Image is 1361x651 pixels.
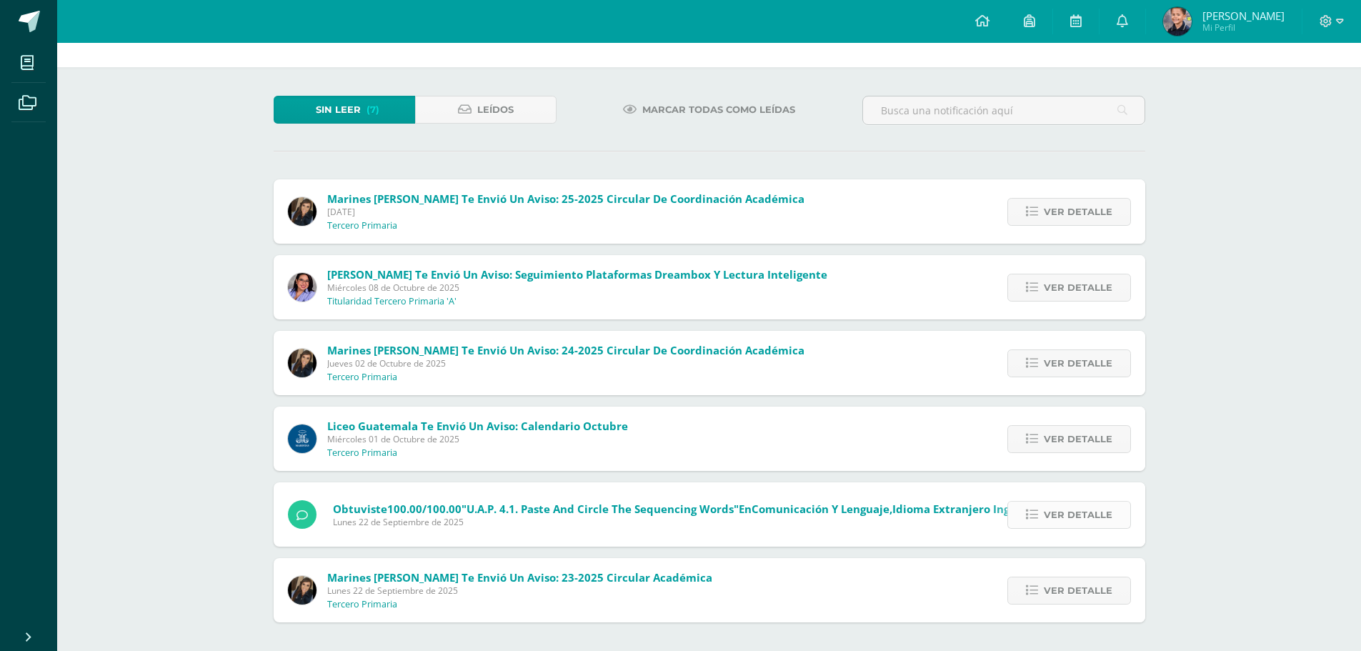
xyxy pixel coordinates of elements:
span: Leídos [477,96,514,123]
p: Tercero Primaria [327,220,397,232]
span: Comunicación y Lenguaje,Idioma Extranjero Inglés (FORMATIVO) [752,502,1099,516]
a: Marcar todas como leídas [605,96,813,124]
img: 6f99ca85ee158e1ea464f4dd0b53ae36.png [288,197,316,226]
span: [PERSON_NAME] [1202,9,1285,23]
img: c7252274f4342c4e93fe4d3a225bdacd.png [288,273,316,302]
span: Marines [PERSON_NAME] te envió un aviso: 24-2025 Circular de Coordinación Académica [327,343,804,357]
img: 6f99ca85ee158e1ea464f4dd0b53ae36.png [288,349,316,377]
span: Ver detalle [1044,577,1112,604]
p: Tercero Primaria [327,372,397,383]
span: Ver detalle [1044,502,1112,528]
span: Ver detalle [1044,426,1112,452]
span: (7) [367,96,379,123]
input: Busca una notificación aquí [863,96,1145,124]
span: [DATE] [327,206,804,218]
span: Ver detalle [1044,350,1112,377]
span: Miércoles 01 de Octubre de 2025 [327,433,628,445]
img: c52785311f64c7449e61d65c1c3b815d.png [1163,7,1192,36]
span: 100.00/100.00 [387,502,462,516]
img: b41cd0bd7c5dca2e84b8bd7996f0ae72.png [288,424,316,453]
span: Ver detalle [1044,274,1112,301]
span: Lunes 22 de Septiembre de 2025 [333,516,1099,528]
p: Tercero Primaria [327,447,397,459]
img: 6f99ca85ee158e1ea464f4dd0b53ae36.png [288,576,316,605]
p: Tercero Primaria [327,599,397,610]
span: [PERSON_NAME] te envió un aviso: Seguimiento Plataformas Dreambox y Lectura Inteligente [327,267,827,282]
span: Marcar todas como leídas [642,96,795,123]
span: Marines [PERSON_NAME] te envió un aviso: 25-2025 Circular de Coordinación Académica [327,192,804,206]
span: Mi Perfil [1202,21,1285,34]
span: Miércoles 08 de Octubre de 2025 [327,282,827,294]
span: Marines [PERSON_NAME] te envió un aviso: 23-2025 Circular Académica [327,570,712,585]
span: Ver detalle [1044,199,1112,225]
span: Sin leer [316,96,361,123]
span: Liceo Guatemala te envió un aviso: Calendario octubre [327,419,628,433]
p: Titularidad Tercero Primaria 'A' [327,296,457,307]
span: Obtuviste en [333,502,1099,516]
span: "U.A.p. 4.1. Paste and circle the sequencing words" [462,502,739,516]
a: Leídos [415,96,557,124]
a: Sin leer(7) [274,96,415,124]
span: Jueves 02 de Octubre de 2025 [327,357,804,369]
span: Lunes 22 de Septiembre de 2025 [327,585,712,597]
